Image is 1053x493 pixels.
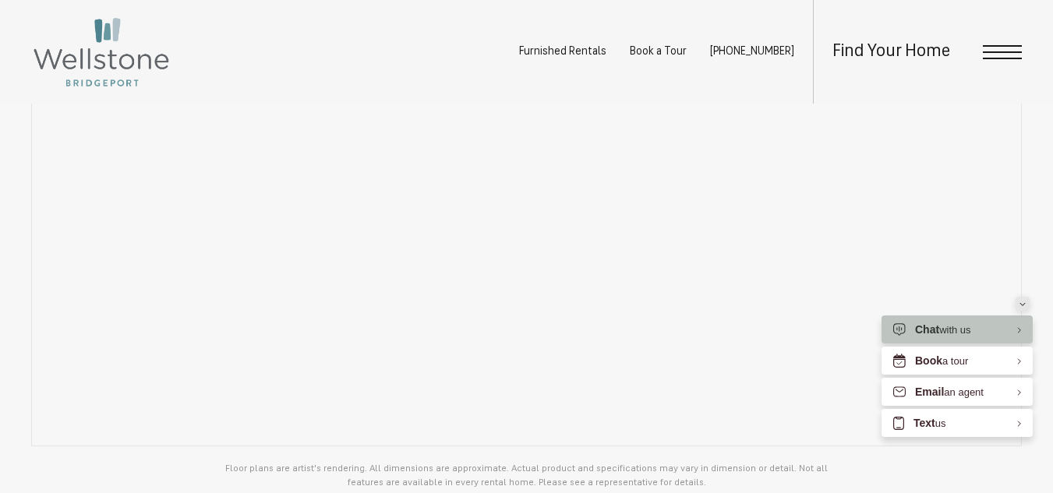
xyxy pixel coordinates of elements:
a: Call Us at (253) 642-8681 [710,46,794,58]
img: Wellstone [31,16,171,89]
a: Book a Tour [630,46,687,58]
a: Furnished Rentals [519,46,606,58]
a: Find Your Home [832,43,950,61]
button: Open Menu [983,45,1022,59]
p: Floor plans are artist's rendering. All dimensions are approximate. Actual product and specificat... [215,462,839,490]
span: [PHONE_NUMBER] [710,46,794,58]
